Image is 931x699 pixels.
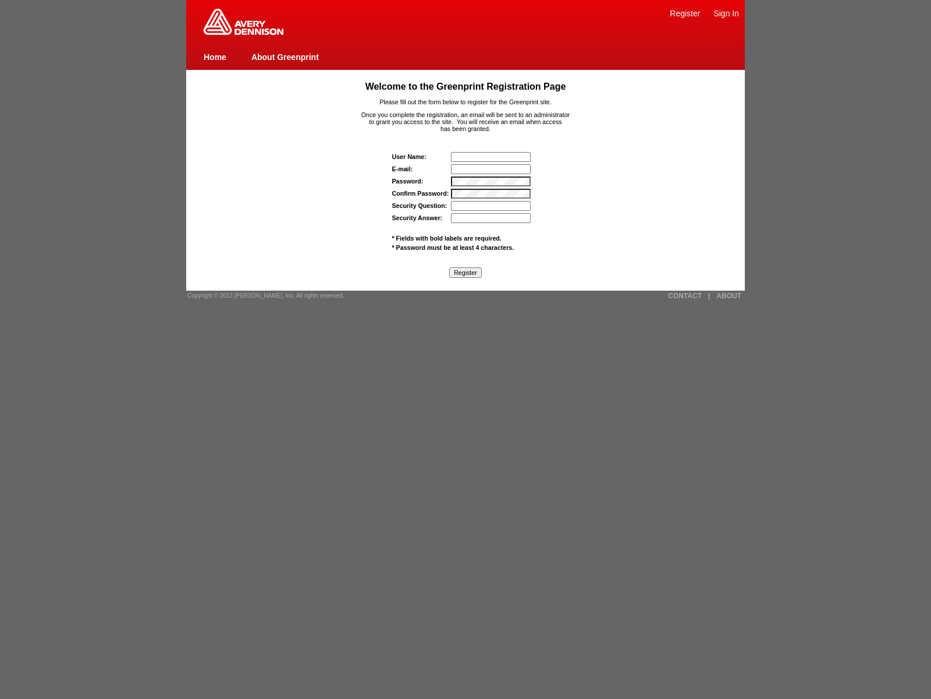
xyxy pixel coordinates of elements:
[392,153,427,160] strong: User Name:
[392,178,424,185] label: Password:
[708,292,710,300] a: |
[670,9,700,18] a: Register
[392,214,443,221] label: Security Answer:
[392,190,449,197] label: Confirm Password:
[392,202,447,209] label: Security Question:
[449,267,482,278] input: Register
[209,111,723,132] p: Once you complete the registration, an email will be sent to an administrator to grant you access...
[209,82,723,92] h1: Welcome to the Greenprint Registration Page
[392,244,514,251] span: * Password must be at least 4 characters.
[713,9,739,18] a: Sign In
[209,98,723,105] p: Please fill out the form below to register for the Greenprint site.
[251,52,319,62] a: About Greenprint
[204,29,283,36] a: Greenprint
[392,165,413,172] label: E-mail:
[668,292,702,300] a: CONTACT
[187,292,344,299] span: Copyright © 2012 [PERSON_NAME], Inc. All rights reserved.
[716,292,741,300] a: ABOUT
[204,52,226,62] a: Home
[392,235,502,242] span: * Fields with bold labels are required.
[204,9,283,35] img: Home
